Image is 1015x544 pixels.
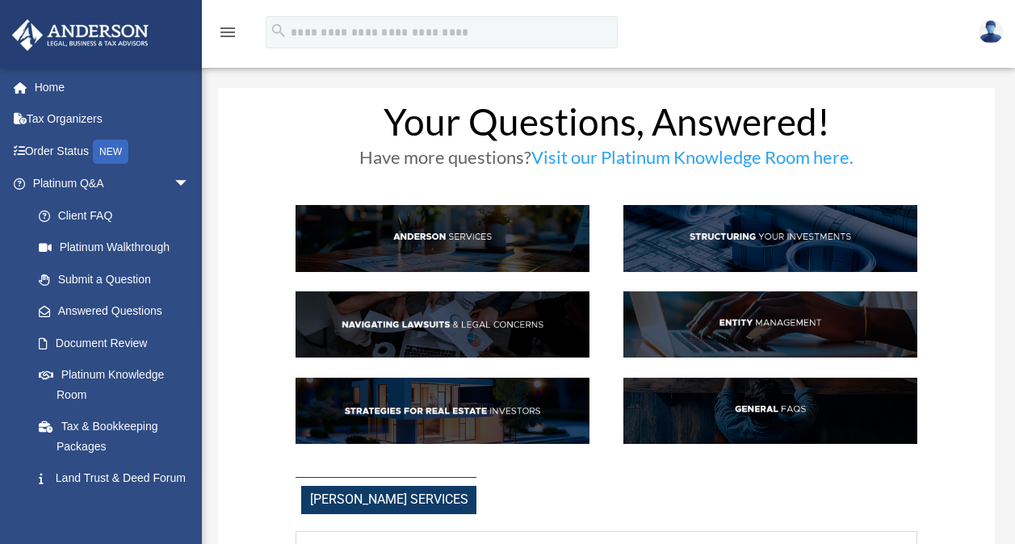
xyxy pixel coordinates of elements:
[623,205,917,271] img: StructInv_hdr
[296,291,589,358] img: NavLaw_hdr
[296,378,589,444] img: StratsRE_hdr
[11,168,214,200] a: Platinum Q&Aarrow_drop_down
[23,232,214,264] a: Platinum Walkthrough
[301,486,476,514] span: [PERSON_NAME] Services
[218,23,237,42] i: menu
[23,263,214,295] a: Submit a Question
[23,327,214,359] a: Document Review
[11,103,214,136] a: Tax Organizers
[93,140,128,164] div: NEW
[7,19,153,51] img: Anderson Advisors Platinum Portal
[23,199,206,232] a: Client FAQ
[296,149,917,174] h3: Have more questions?
[23,411,214,462] a: Tax & Bookkeeping Packages
[218,28,237,42] a: menu
[11,135,214,168] a: Order StatusNEW
[296,103,917,149] h1: Your Questions, Answered!
[623,378,917,444] img: GenFAQ_hdr
[11,71,214,103] a: Home
[23,359,214,411] a: Platinum Knowledge Room
[531,146,854,176] a: Visit our Platinum Knowledge Room here.
[23,295,214,328] a: Answered Questions
[979,20,1003,44] img: User Pic
[174,168,206,201] span: arrow_drop_down
[270,22,287,40] i: search
[23,462,214,495] a: Land Trust & Deed Forum
[296,205,589,271] img: AndServ_hdr
[623,291,917,358] img: EntManag_hdr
